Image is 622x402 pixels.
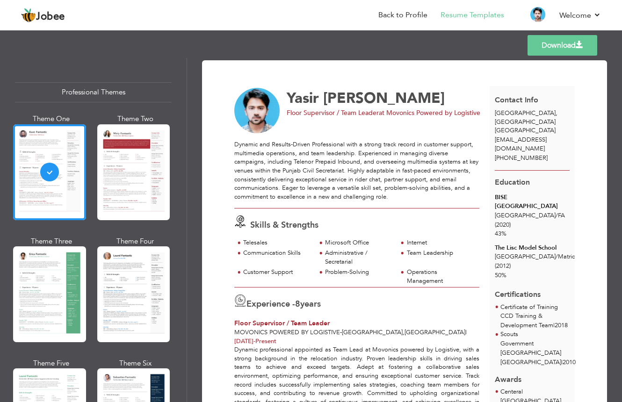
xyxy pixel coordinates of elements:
[495,271,506,280] span: 50%
[556,211,558,220] span: /
[234,337,276,345] span: Present
[407,268,474,285] div: Operations Management
[15,237,88,246] div: Theme Three
[403,328,405,337] span: ,
[553,321,555,330] span: |
[405,328,465,337] span: [GEOGRAPHIC_DATA]
[495,109,556,117] span: [GEOGRAPHIC_DATA]
[234,328,340,337] span: Movonics Powered by Logistive
[465,328,467,337] span: |
[99,237,172,246] div: Theme Four
[495,252,575,261] span: [GEOGRAPHIC_DATA] Matric
[99,114,172,124] div: Theme Two
[325,249,392,266] div: Administrative / Secretarial
[495,262,511,270] span: (2012)
[234,140,479,201] div: Dynamic and Results-Driven Professional with a strong track record in customer support, multimedi...
[495,177,530,187] span: Education
[495,221,511,229] span: (2020)
[21,8,65,23] a: Jobee
[495,282,541,300] span: Certifications
[246,298,295,310] span: Experience -
[295,298,321,310] label: years
[21,8,36,23] img: jobee.io
[36,12,65,22] span: Jobee
[243,249,311,258] div: Communication Skills
[243,268,311,277] div: Customer Support
[495,95,538,105] span: Contact Info
[287,88,319,108] span: Yasir
[15,359,88,368] div: Theme Five
[378,10,427,21] a: Back to Profile
[250,219,318,231] span: Skills & Strengths
[495,211,565,220] span: [GEOGRAPHIC_DATA] FA
[323,88,445,108] span: [PERSON_NAME]
[234,88,280,134] img: No image
[495,154,548,162] span: [PHONE_NUMBER]
[15,114,88,124] div: Theme One
[500,330,518,338] span: Scouts
[325,268,392,277] div: Problem-Solving
[234,319,330,328] span: Floor Supervisor / Team Leader
[234,337,255,345] span: [DATE]
[495,367,521,385] span: Awards
[287,108,379,117] span: Floor Supervisor / Team Leader
[325,238,392,247] div: Microsoft Office
[99,359,172,368] div: Theme Six
[340,328,342,337] span: -
[556,252,558,261] span: /
[407,238,474,247] div: Internet
[379,108,480,117] span: at Movonics Powered by Logistive
[295,298,300,310] span: 8
[495,136,547,153] span: [EMAIL_ADDRESS][DOMAIN_NAME]
[495,193,570,210] div: BISE [GEOGRAPHIC_DATA]
[500,312,570,330] p: CCD Training & Development Team 2018
[500,303,558,311] span: Certificate of Training
[243,238,311,247] div: Telesales
[15,82,172,102] div: Professional Themes
[490,109,575,135] div: [GEOGRAPHIC_DATA]
[561,358,563,366] span: |
[528,35,597,56] a: Download
[495,230,506,238] span: 43%
[495,244,570,252] div: The Lisc Model School
[500,339,576,367] p: Government [GEOGRAPHIC_DATA] [GEOGRAPHIC_DATA] 2010
[530,7,545,22] img: Profile Img
[407,249,474,258] div: Team Leadership
[495,126,556,135] span: [GEOGRAPHIC_DATA]
[441,10,504,21] a: Resume Templates
[342,328,403,337] span: [GEOGRAPHIC_DATA]
[253,337,255,345] span: -
[559,10,601,21] a: Welcome
[556,109,557,117] span: ,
